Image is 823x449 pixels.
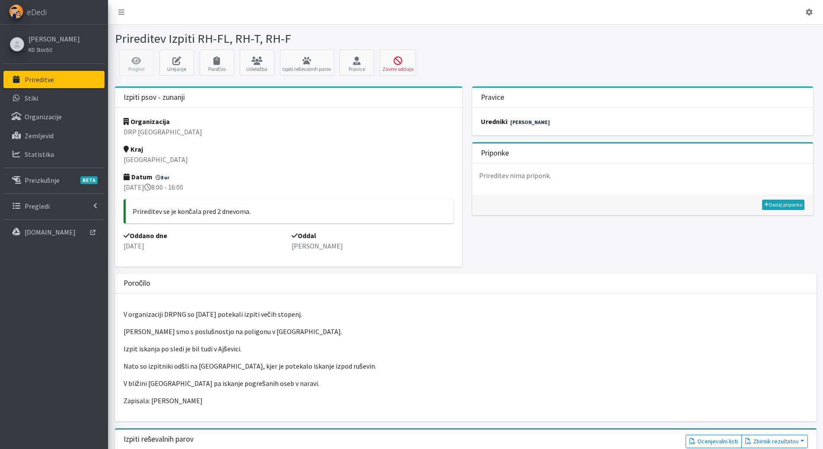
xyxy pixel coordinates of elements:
p: [DATE] [124,241,286,251]
p: Prireditve [25,75,54,84]
a: Prireditve [3,71,105,88]
p: Zapisala: [PERSON_NAME] [124,395,808,406]
strong: Oddano dne [124,231,167,240]
a: Organizacije [3,108,105,125]
span: eDedi [27,6,47,19]
p: Zemljevid [25,131,54,140]
p: DRP [GEOGRAPHIC_DATA] [124,127,454,137]
p: Organizacije [25,112,62,121]
strong: Kraj [124,145,143,153]
a: [PERSON_NAME] [29,34,80,44]
img: eDedi [9,4,23,19]
a: KD Storžič [29,44,80,54]
p: [DATE] 8:00 - 16:00 [124,182,454,192]
p: Nato so izpitniki odšli na [GEOGRAPHIC_DATA], kjer je potekalo iskanje izpod ruševin. [124,361,808,371]
h3: Izpiti psov - zunanji [124,93,185,102]
span: BETA [80,176,98,184]
p: [GEOGRAPHIC_DATA] [124,154,454,165]
p: Stiki [25,94,38,102]
a: Zemljevid [3,127,105,144]
small: KD Storžič [29,46,53,53]
a: Udeležba [240,50,274,76]
div: : [472,108,813,135]
p: Izpit iskanja po sledi je bil tudi v Ajševici. [124,344,808,354]
h3: Pravice [481,93,504,102]
p: Prireditev nima priponk. [472,163,813,188]
span: 8 ur [154,174,172,182]
strong: Datum [124,172,153,181]
h3: Priponke [481,149,509,158]
p: Pregledi [25,202,50,210]
a: Urejanje [159,50,194,76]
a: Ocenjevalni listi [686,435,742,448]
a: Izpiti reševalnih parov [280,50,334,76]
button: Zbirnik rezultatov [741,435,808,448]
p: [PERSON_NAME] smo s poslušnostjo na poligonu v [GEOGRAPHIC_DATA]. [124,326,808,337]
a: Pregledi [3,197,105,215]
p: Prireditev se je končala pred 2 dnevoma. [133,206,447,217]
h1: Prireditev Izpiti RH-FL, RH-T, RH-F [115,31,463,46]
p: Preizkušnje [25,176,60,185]
a: Stiki [3,89,105,107]
p: V bližini [GEOGRAPHIC_DATA] pa iskanje pogrešanih oseb v naravi. [124,378,808,388]
a: [DOMAIN_NAME] [3,223,105,241]
a: Pravice [340,50,374,76]
p: [PERSON_NAME] [292,241,454,251]
a: PreizkušnjeBETA [3,172,105,189]
a: Dodaj priponko [762,200,804,210]
h3: Izpiti reševalnih parov [124,435,194,444]
strong: Oddal [292,231,316,240]
p: V organizaciji DRPNG so [DATE] potekali izpiti večih stopenj. [124,309,808,319]
a: Poročilo [200,50,234,76]
h3: Poročilo [124,279,151,288]
a: [PERSON_NAME] [508,118,553,126]
button: Zavrni oddajo [380,50,416,76]
a: Statistika [3,146,105,163]
p: Statistika [25,150,54,159]
strong: Organizacija [124,117,170,126]
p: [DOMAIN_NAME] [25,228,76,236]
strong: uredniki [481,117,507,126]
